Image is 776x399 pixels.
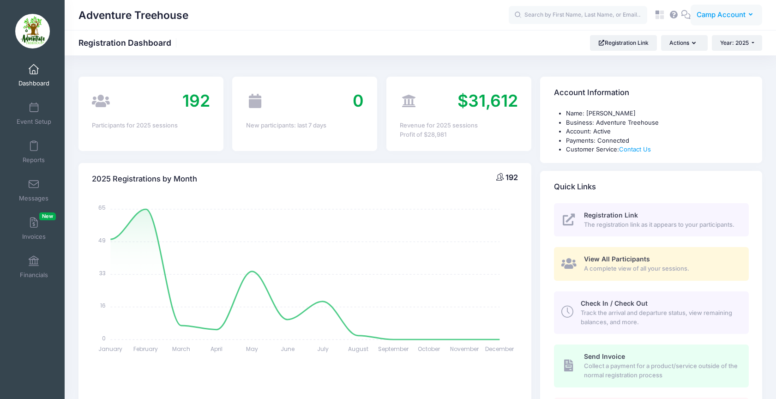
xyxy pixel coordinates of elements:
[590,35,657,51] a: Registration Link
[566,109,749,118] li: Name: [PERSON_NAME]
[348,345,368,353] tspan: August
[584,264,738,273] span: A complete view of all your sessions.
[584,352,625,360] span: Send Invoice
[619,145,651,153] a: Contact Us
[505,173,518,182] span: 192
[691,5,762,26] button: Camp Account
[134,345,158,353] tspan: February
[566,136,749,145] li: Payments: Connected
[697,10,746,20] span: Camp Account
[486,345,515,353] tspan: December
[246,345,258,353] tspan: May
[92,121,210,130] div: Participants for 2025 sessions
[554,80,629,106] h4: Account Information
[99,236,106,244] tspan: 49
[12,251,56,283] a: Financials
[584,255,650,263] span: View All Participants
[661,35,707,51] button: Actions
[554,345,749,387] a: Send Invoice Collect a payment for a product/service outside of the normal registration process
[23,156,45,164] span: Reports
[78,5,188,26] h1: Adventure Treehouse
[172,345,190,353] tspan: March
[584,220,738,230] span: The registration link as it appears to your participants.
[211,345,223,353] tspan: April
[584,362,738,380] span: Collect a payment for a product/service outside of the normal registration process
[566,145,749,154] li: Customer Service:
[581,299,648,307] span: Check In / Check Out
[99,204,106,212] tspan: 65
[712,35,762,51] button: Year: 2025
[12,59,56,91] a: Dashboard
[317,345,329,353] tspan: July
[379,345,409,353] tspan: September
[281,345,295,353] tspan: June
[17,118,51,126] span: Event Setup
[12,174,56,206] a: Messages
[246,121,364,130] div: New participants: last 7 days
[78,38,179,48] h1: Registration Dashboard
[20,271,48,279] span: Financials
[418,345,440,353] tspan: October
[102,334,106,342] tspan: 0
[12,136,56,168] a: Reports
[450,345,479,353] tspan: November
[554,174,596,200] h4: Quick Links
[39,212,56,220] span: New
[554,203,749,237] a: Registration Link The registration link as it appears to your participants.
[22,233,46,241] span: Invoices
[19,194,48,202] span: Messages
[457,91,518,111] span: $31,612
[12,212,56,245] a: InvoicesNew
[584,211,638,219] span: Registration Link
[15,14,50,48] img: Adventure Treehouse
[92,166,197,193] h4: 2025 Registrations by Month
[554,291,749,334] a: Check In / Check Out Track the arrival and departure status, view remaining balances, and more.
[566,118,749,127] li: Business: Adventure Treehouse
[566,127,749,136] li: Account: Active
[400,121,517,139] div: Revenue for 2025 sessions Profit of $28,981
[100,269,106,277] tspan: 33
[353,91,364,111] span: 0
[720,39,749,46] span: Year: 2025
[12,97,56,130] a: Event Setup
[18,79,49,87] span: Dashboard
[101,302,106,309] tspan: 16
[99,345,123,353] tspan: January
[182,91,210,111] span: 192
[581,308,738,326] span: Track the arrival and departure status, view remaining balances, and more.
[509,6,647,24] input: Search by First Name, Last Name, or Email...
[554,247,749,281] a: View All Participants A complete view of all your sessions.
